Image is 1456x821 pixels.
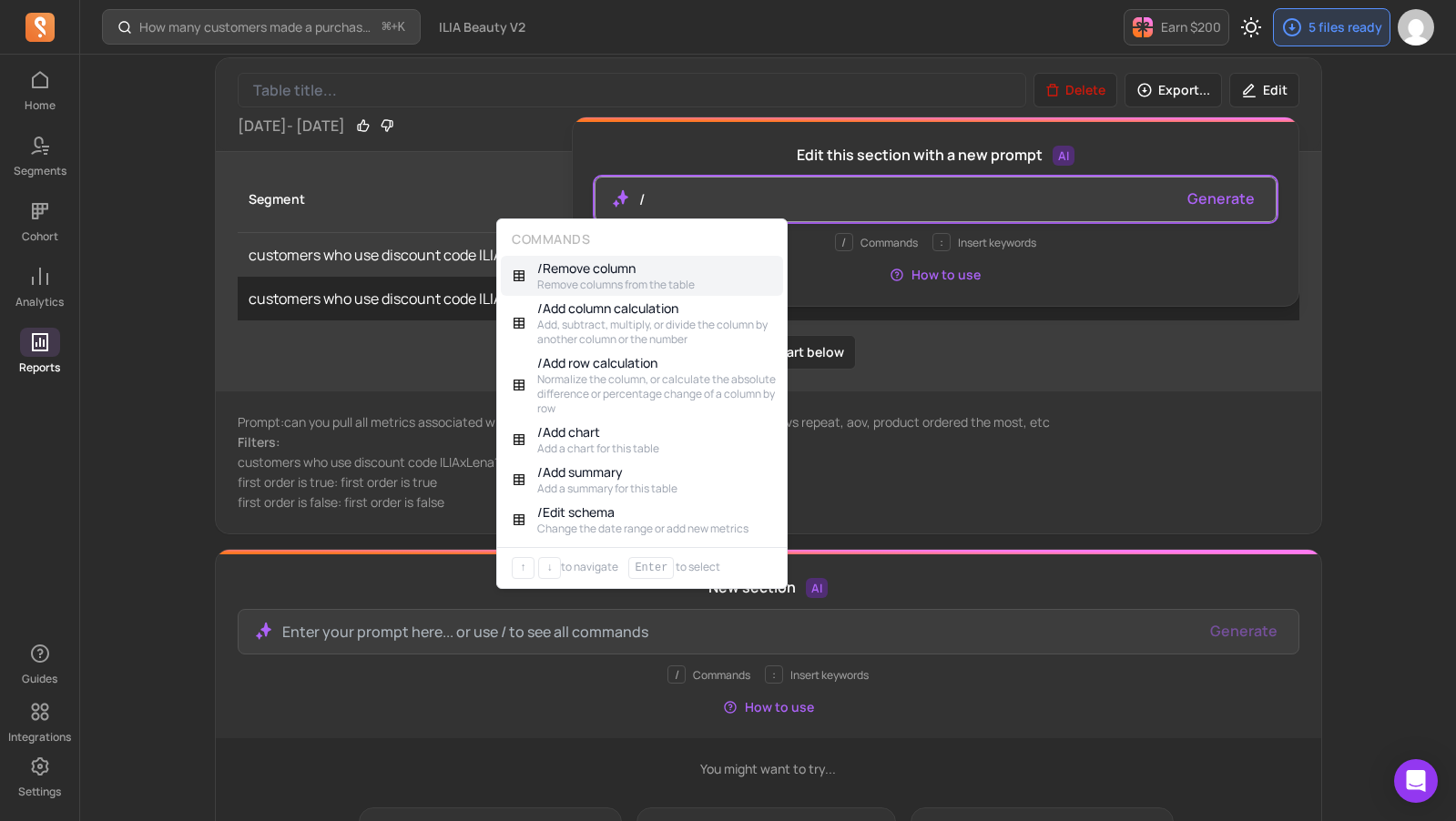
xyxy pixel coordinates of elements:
p: How many customers made a purchase in the last 30/60/90 days? [139,18,375,36]
button: Earn $200 [1124,9,1229,46]
p: [DATE] - [DATE] [238,115,345,137]
button: Toggle dark mode [1233,9,1269,46]
p: Add a chart for this table [537,441,659,456]
img: avatar [1398,9,1434,46]
p: 5 files ready [1308,18,1382,36]
p: Change the date range or add new metrics [537,522,748,536]
p: Add, subtract, multiply, or divide the column by another column or the number [537,318,776,347]
kbd: ⌘ [382,16,392,39]
p: / Add summary [537,463,677,481]
kbd: ↑ [512,557,535,579]
button: How to use [723,698,814,716]
span: AI [1053,146,1074,166]
span: / [835,233,853,251]
p: / Add row calculation [537,354,776,372]
kbd: K [398,20,405,35]
p: / Add chart [537,423,659,441]
p: Settings [18,785,61,799]
span: Filters: [238,433,280,451]
p: / Edit schema [537,503,748,522]
button: Export... [1125,73,1222,107]
p: Reports [19,360,60,375]
span: ILIA Beauty V2 [439,18,525,36]
p: Earn $200 [1161,18,1221,36]
button: Generate [1187,188,1255,209]
input: Table title [238,73,1026,107]
button: How many customers made a purchase in the last 30/60/90 days?⌘+K [102,9,421,45]
span: + [382,17,405,36]
p: Analytics [15,295,64,309]
p: New section [238,576,1299,598]
span: AI [806,578,828,598]
button: Generate [1210,620,1278,642]
button: Delete [1033,73,1117,107]
div: Segment [249,190,518,208]
p: Commands [835,233,918,251]
p: customers who use discount code ILIAxLena15: discount code contains ['14752990658640'] [238,453,1299,471]
span: : [932,233,951,251]
p: first order is true: first order is true [238,473,1299,492]
kbd: Enter [628,557,674,579]
button: /Add row calculationNormalize the column, or calculate the absolute difference or percentage chan... [501,350,783,420]
p: Prompt: can you pull all metrics associated with the discount code ILIAxLena15 - new customer vs ... [238,413,1299,431]
p: Guides [22,672,57,686]
span: · [618,559,628,577]
p: Cohort [22,229,58,244]
button: /Add column calculationAdd, subtract, multiply, or divide the column by another column or the number [501,296,783,350]
p: Segments [14,164,66,178]
div: Insert keywords [932,233,1036,251]
kbd: ↓ [538,557,561,579]
p: to navigate [512,560,618,575]
button: Edit [1229,73,1299,107]
p: to select [628,560,720,575]
td: customers who use discount code ILIAxLena15 [238,277,529,320]
p: / Add column calculation [537,299,776,318]
div: Insert keywords [765,665,869,684]
span: / [639,189,645,209]
button: 5 files ready [1273,8,1390,46]
p: Add a summary for this table [537,481,677,496]
p: Remove columns from the table [537,278,695,292]
button: Guides [20,635,60,690]
p: / Remove column [537,259,695,278]
span: : [765,665,783,684]
p: first order is false: first order is false [238,493,1299,512]
p: Normalize the column, or calculate the absolute difference or percentage change of a column by row [537,372,776,416]
div: Order filter [540,190,655,208]
td: customers who use discount code ILIAxLena15 [238,233,529,278]
p: Commands [667,665,750,684]
p: Commands [497,219,787,248]
div: Open Intercom Messenger [1394,759,1438,803]
button: /Add chartAdd a chart for this table [501,420,783,460]
button: How to use [890,266,981,284]
p: You might want to try... [238,760,1299,778]
p: Home [25,98,56,113]
button: /Edit schemaChange the date range or add new metrics [501,500,783,540]
button: /Remove columnRemove columns from the table [501,256,783,296]
button: /Add summaryAdd a summary for this table [501,460,783,500]
button: ILIA Beauty V2 [428,11,536,44]
span: / [667,665,686,684]
p: Edit this section with a new prompt [595,144,1278,166]
p: Integrations [8,730,71,745]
